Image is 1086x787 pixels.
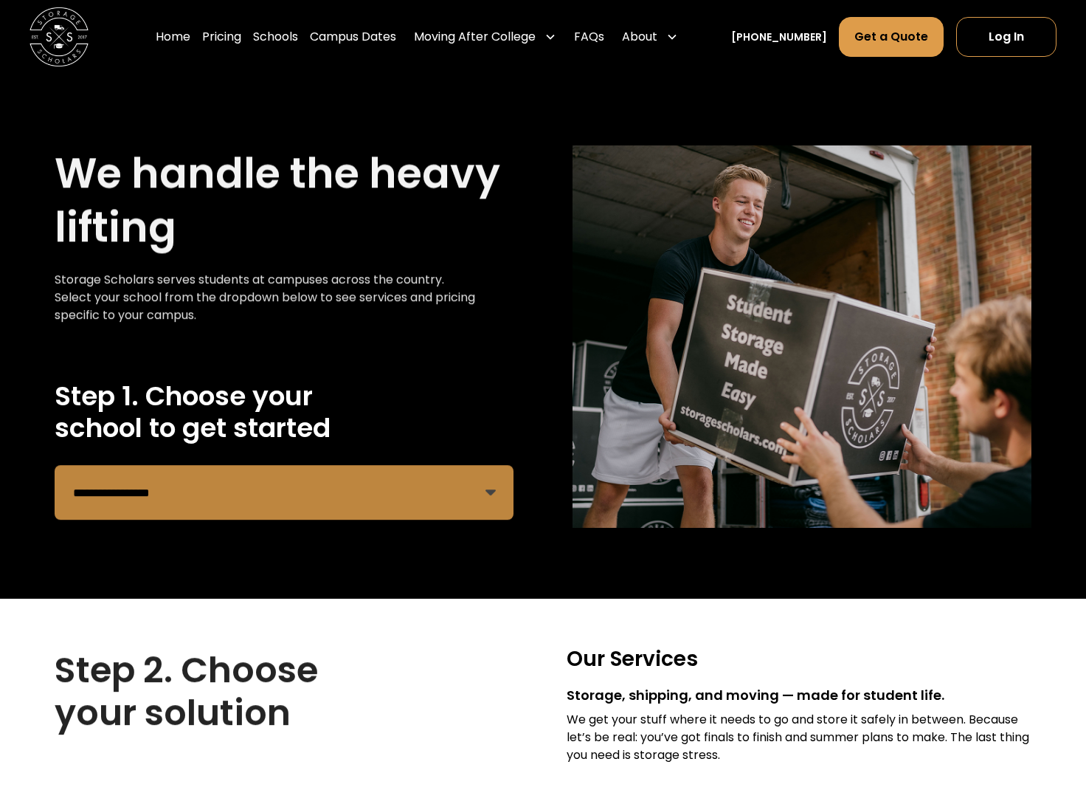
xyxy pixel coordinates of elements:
div: About [616,16,684,58]
div: Storage Scholars serves students at campuses across the country. Select your school from the drop... [55,271,513,324]
a: Schools [253,16,298,58]
a: Campus Dates [310,16,396,58]
div: We get your stuff where it needs to go and store it safely in between. Because let’s be real: you... [567,711,1031,764]
a: Log In [956,17,1056,57]
a: home [30,7,89,66]
div: Storage, shipping, and moving — made for student life. [567,685,1031,705]
div: Moving After College [408,16,562,58]
h1: We handle the heavy lifting [55,146,513,254]
a: [PHONE_NUMBER] [731,30,827,45]
h2: Step 2. Choose your solution [55,649,519,735]
img: Storage Scholars main logo [30,7,89,66]
img: storage scholar [573,145,1031,528]
form: Remind Form [55,465,513,520]
h2: Step 1. Choose your school to get started [55,380,513,444]
a: Pricing [202,16,241,58]
a: FAQs [574,16,604,58]
div: Moving After College [414,28,536,46]
a: Home [156,16,190,58]
h3: Our Services [567,646,1031,673]
a: Get a Quote [839,17,944,57]
div: About [622,28,657,46]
